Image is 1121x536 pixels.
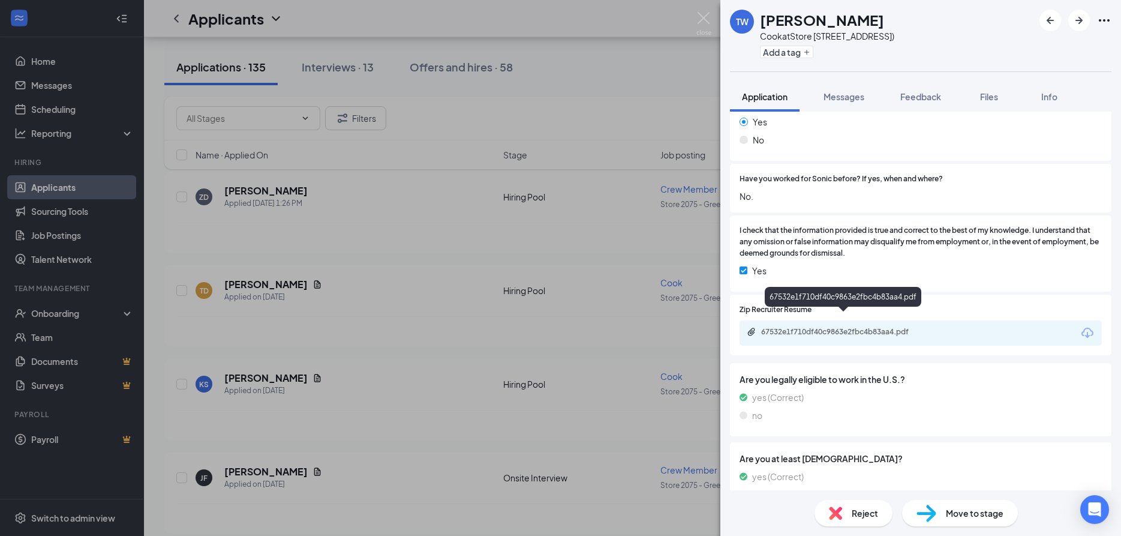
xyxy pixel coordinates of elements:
a: Paperclip67532e1f710df40c9863e2fbc4b83aa4.pdf [747,327,941,339]
span: Application [742,91,788,102]
span: Zip Recruiter Resume [740,304,812,316]
svg: Paperclip [747,327,756,337]
div: 67532e1f710df40c9863e2fbc4b83aa4.pdf [765,287,921,307]
span: No [753,133,764,146]
svg: Download [1080,326,1095,340]
span: Are you at least [DEMOGRAPHIC_DATA]? [740,452,1102,465]
span: Have you worked for Sonic before? If yes, when and where? [740,173,943,185]
svg: Ellipses [1097,13,1111,28]
span: Reject [852,507,878,520]
button: ArrowLeftNew [1039,10,1061,31]
div: TW [736,16,749,28]
span: No. [740,190,1102,203]
span: yes (Correct) [752,470,804,483]
span: Yes [752,264,767,277]
span: yes (Correct) [752,391,804,404]
span: Info [1041,91,1057,102]
span: Yes [753,115,767,128]
svg: ArrowLeftNew [1043,13,1057,28]
svg: ArrowRight [1072,13,1086,28]
div: 67532e1f710df40c9863e2fbc4b83aa4.pdf [761,327,929,337]
span: no [752,488,762,501]
span: Files [980,91,998,102]
div: Cook at Store [STREET_ADDRESS]) [760,30,894,42]
span: no [752,409,762,422]
button: ArrowRight [1068,10,1090,31]
span: Messages [824,91,864,102]
button: PlusAdd a tag [760,46,813,58]
svg: Plus [803,49,810,56]
span: Move to stage [946,507,1003,520]
span: I check that the information provided is true and correct to the best of my knowledge. I understa... [740,225,1102,259]
span: Are you legally eligible to work in the U.S.? [740,373,1102,386]
h1: [PERSON_NAME] [760,10,884,30]
div: Open Intercom Messenger [1080,495,1109,524]
span: Feedback [900,91,941,102]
